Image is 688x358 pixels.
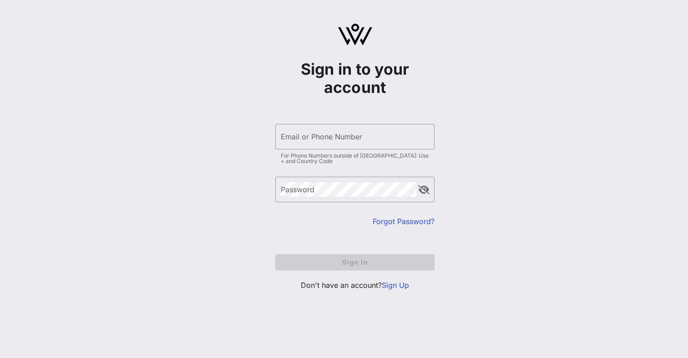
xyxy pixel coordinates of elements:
a: Forgot Password? [373,217,435,226]
p: Don't have an account? [275,280,435,291]
button: append icon [418,185,430,194]
a: Sign Up [382,281,409,290]
h1: Sign in to your account [275,60,435,97]
img: logo.svg [338,24,372,46]
div: For Phone Numbers outside of [GEOGRAPHIC_DATA]: Use + and Country Code [281,153,429,164]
